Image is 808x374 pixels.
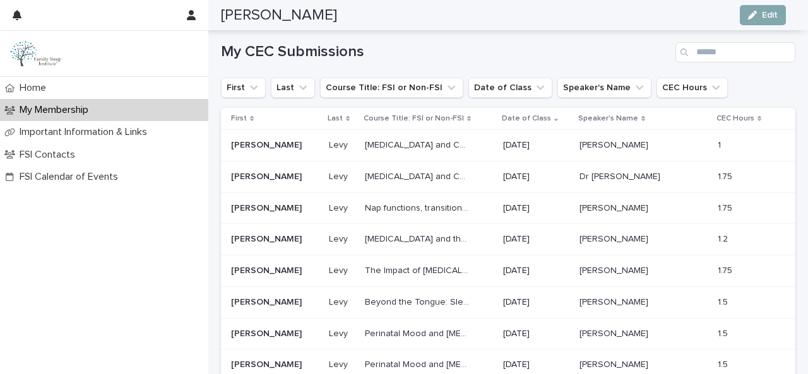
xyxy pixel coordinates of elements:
button: First [221,78,266,98]
p: FSI Contacts [15,149,85,161]
tr: [PERSON_NAME][PERSON_NAME] LevyLevy [MEDICAL_DATA] and Children[MEDICAL_DATA] and Children [DATE]... [221,129,795,161]
p: CEC Hours [716,112,754,126]
p: Dr [PERSON_NAME] [579,169,663,182]
p: Shaken Baby Syndrome and the Period of Purple Crying [365,231,473,245]
p: [PERSON_NAME] [231,326,304,339]
p: [PERSON_NAME] [231,263,304,276]
span: Edit [762,11,778,20]
h1: My CEC Submissions [221,43,670,61]
p: [PERSON_NAME] [579,295,651,308]
p: Last [328,112,343,126]
p: FSI Calendar of Events [15,171,128,183]
tr: [PERSON_NAME][PERSON_NAME] LevyLevy Perinatal Mood and [MEDICAL_DATA]Perinatal Mood and [MEDICAL_... [221,318,795,349]
p: 1.75 [718,169,735,182]
p: [PERSON_NAME] [231,201,304,214]
p: Home [15,82,56,94]
p: 1 [718,137,723,151]
p: [PERSON_NAME] [579,357,651,370]
p: Levy [329,231,350,245]
p: Levy [329,326,350,339]
p: Course Title: FSI or Non-FSI [364,112,464,126]
img: clDnsA1tTUSw9F1EQwrE [10,41,63,66]
p: Perinatal Mood and anxiety disorders [365,357,473,370]
p: Levy [329,263,350,276]
h2: [PERSON_NAME] [221,6,337,25]
p: 1.5 [718,326,730,339]
p: [PERSON_NAME] [231,357,304,370]
p: [PERSON_NAME] [579,326,651,339]
button: Speaker's Name [557,78,651,98]
p: [DATE] [503,234,569,245]
p: [PERSON_NAME] [579,137,651,151]
p: 1.75 [718,263,735,276]
p: First [231,112,247,126]
p: Levy [329,201,350,214]
p: Speaker's Name [578,112,638,126]
p: Date of Class [502,112,551,126]
p: Levy [329,295,350,308]
p: 1.5 [718,295,730,308]
p: My Membership [15,104,98,116]
p: [DATE] [503,140,569,151]
p: 1.2 [718,231,730,245]
p: [DATE] [503,329,569,339]
button: Course Title: FSI or Non-FSI [320,78,463,98]
p: [MEDICAL_DATA] and Children [365,137,473,151]
tr: [PERSON_NAME][PERSON_NAME] LevyLevy Beyond the Tongue: Sleeping,Breathing, Feeding, And MovementB... [221,286,795,318]
tr: [PERSON_NAME][PERSON_NAME] LevyLevy [MEDICAL_DATA] and Containment[MEDICAL_DATA] and Containment ... [221,161,795,192]
button: Last [271,78,315,98]
button: CEC Hours [656,78,728,98]
p: The Impact of Sensory Processing on Sleep" [365,263,473,276]
p: Nap functions, transitions and what research suggests [365,201,473,214]
p: [PERSON_NAME] [579,263,651,276]
p: [PERSON_NAME] [579,231,651,245]
p: Levy [329,357,350,370]
p: Levy [329,137,350,151]
p: [PERSON_NAME] [231,231,304,245]
p: Perinatal Mood and Anxiety Disorders [365,326,473,339]
p: [DATE] [503,172,569,182]
p: Swaddling and Containment [365,169,473,182]
p: [DATE] [503,266,569,276]
input: Search [675,42,795,62]
tr: [PERSON_NAME][PERSON_NAME] LevyLevy Nap functions, transitions and what research suggestsNap func... [221,192,795,224]
p: 1.75 [718,201,735,214]
p: 1.5 [718,357,730,370]
button: Edit [740,5,786,25]
p: [PERSON_NAME] [231,295,304,308]
p: [PERSON_NAME] [579,201,651,214]
p: Important Information & Links [15,126,157,138]
tr: [PERSON_NAME][PERSON_NAME] LevyLevy [MEDICAL_DATA] and the Period of Purple Crying[MEDICAL_DATA] ... [221,224,795,255]
p: [DATE] [503,297,569,308]
p: [DATE] [503,359,569,370]
p: [PERSON_NAME] [231,137,304,151]
tr: [PERSON_NAME][PERSON_NAME] LevyLevy The Impact of [MEDICAL_DATA] on Sleep"The Impact of [MEDICAL_... [221,255,795,287]
p: Beyond the Tongue: Sleeping,Breathing, Feeding, And Movement [365,295,473,308]
p: Levy [329,169,350,182]
button: Date of Class [468,78,552,98]
p: [DATE] [503,203,569,214]
p: [PERSON_NAME] [231,169,304,182]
